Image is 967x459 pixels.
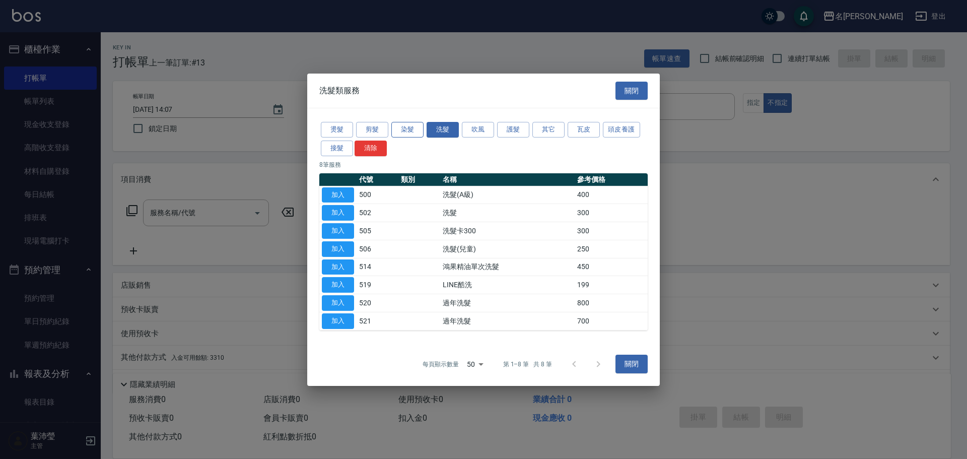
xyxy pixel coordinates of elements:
[356,122,388,138] button: 剪髮
[615,355,648,373] button: 關閉
[322,241,354,257] button: 加入
[503,360,552,369] p: 第 1–8 筆 共 8 筆
[322,259,354,275] button: 加入
[497,122,529,138] button: 護髮
[357,312,398,330] td: 521
[427,122,459,138] button: 洗髮
[462,122,494,138] button: 吹風
[440,222,575,240] td: 洗髮卡300
[357,204,398,222] td: 502
[440,173,575,186] th: 名稱
[575,294,648,312] td: 800
[321,122,353,138] button: 燙髮
[322,223,354,239] button: 加入
[357,173,398,186] th: 代號
[463,350,487,377] div: 50
[575,173,648,186] th: 參考價格
[440,312,575,330] td: 過年洗髮
[322,295,354,311] button: 加入
[322,277,354,293] button: 加入
[440,240,575,258] td: 洗髮(兒童)
[322,313,354,329] button: 加入
[575,312,648,330] td: 700
[440,186,575,204] td: 洗髮(A級)
[319,86,360,96] span: 洗髮類服務
[355,141,387,156] button: 清除
[423,360,459,369] p: 每頁顯示數量
[440,258,575,276] td: 鴻果精油單次洗髮
[532,122,565,138] button: 其它
[357,222,398,240] td: 505
[568,122,600,138] button: 瓦皮
[357,186,398,204] td: 500
[575,222,648,240] td: 300
[603,122,640,138] button: 頭皮養護
[322,187,354,203] button: 加入
[575,258,648,276] td: 450
[357,276,398,294] td: 519
[575,276,648,294] td: 199
[575,186,648,204] td: 400
[440,204,575,222] td: 洗髮
[440,294,575,312] td: 過年洗髮
[398,173,440,186] th: 類別
[575,204,648,222] td: 300
[575,240,648,258] td: 250
[615,81,648,100] button: 關閉
[357,258,398,276] td: 514
[319,160,648,169] p: 8 筆服務
[357,240,398,258] td: 506
[391,122,424,138] button: 染髮
[357,294,398,312] td: 520
[321,141,353,156] button: 接髮
[440,276,575,294] td: LINE酷洗
[322,205,354,221] button: 加入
